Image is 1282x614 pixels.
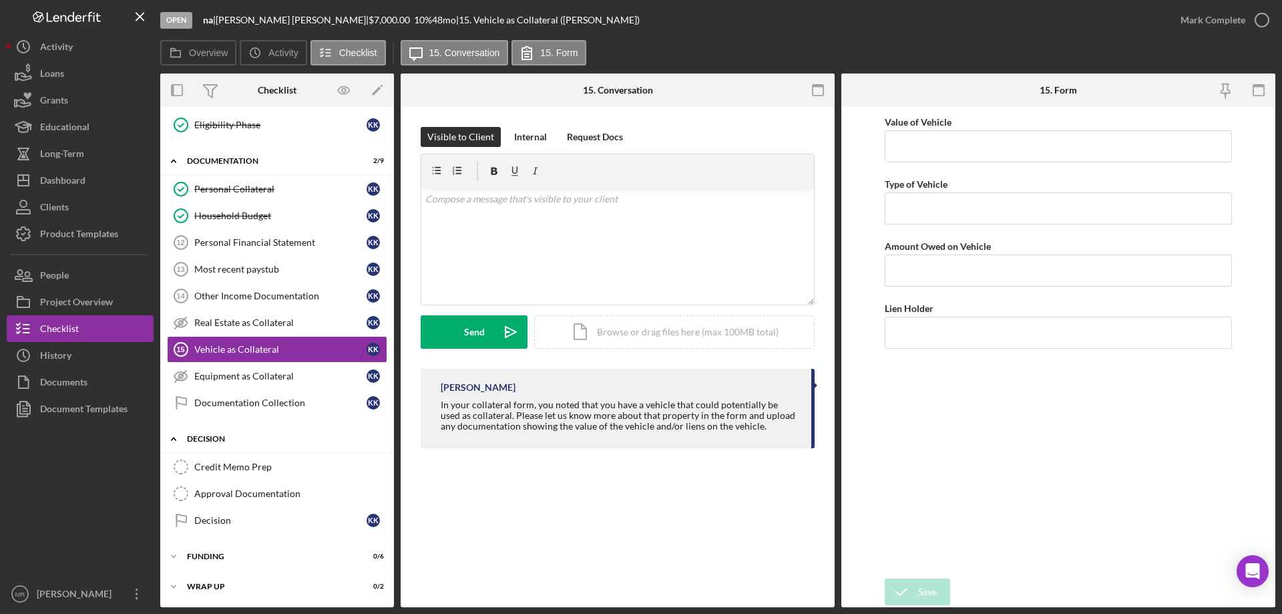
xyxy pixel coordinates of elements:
div: Eligibility Phase [194,120,367,130]
button: MR[PERSON_NAME] [7,581,154,607]
div: K K [367,289,380,303]
a: 13Most recent paystubKK [167,256,387,283]
b: na [203,14,213,25]
label: Amount Owed on Vehicle [885,241,991,252]
div: Vehicle as Collateral [194,344,367,355]
div: Long-Term [40,140,84,170]
div: | 15. Vehicle as Collateral ([PERSON_NAME]) [456,15,640,25]
div: Personal Collateral [194,184,367,194]
a: Credit Memo Prep [167,454,387,480]
div: Open [160,12,192,29]
button: People [7,262,154,289]
div: Checklist [258,85,296,96]
button: Mark Complete [1167,7,1275,33]
a: Eligibility PhaseKK [167,112,387,138]
button: Activity [7,33,154,60]
div: Educational [40,114,89,144]
div: K K [367,369,380,383]
label: Type of Vehicle [885,178,947,190]
div: 0 / 2 [360,583,384,591]
button: Checklist [310,40,386,65]
button: Send [421,315,527,349]
div: Document Templates [40,396,128,426]
div: Documentation [187,157,351,165]
div: History [40,342,71,372]
a: 15Vehicle as CollateralKK [167,336,387,363]
div: Loans [40,60,64,90]
div: Documentation Collection [194,398,367,408]
button: Clients [7,194,154,220]
div: [PERSON_NAME] [441,382,515,393]
div: 2 / 9 [360,157,384,165]
label: Checklist [339,47,377,58]
div: Wrap up [187,583,351,591]
div: Project Overview [40,289,113,319]
div: Request Docs [567,127,623,147]
button: 15. Conversation [401,40,509,65]
div: [PERSON_NAME] [33,581,120,611]
a: Personal CollateralKK [167,176,387,202]
tspan: 13 [176,265,184,273]
div: 15. Form [1040,85,1077,96]
button: Dashboard [7,167,154,194]
div: K K [367,118,380,132]
div: K K [367,182,380,196]
button: Request Docs [560,127,630,147]
div: K K [367,263,380,276]
label: Lien Holder [885,303,933,314]
button: Documents [7,369,154,396]
div: 15. Conversation [583,85,653,96]
button: Overview [160,40,236,65]
label: 15. Form [540,47,578,58]
div: K K [367,343,380,356]
div: 0 / 6 [360,553,384,561]
div: Grants [40,87,68,117]
button: Educational [7,114,154,140]
button: Visible to Client [421,127,501,147]
div: Household Budget [194,210,367,221]
label: Activity [268,47,298,58]
button: Internal [507,127,554,147]
button: Grants [7,87,154,114]
div: $7,000.00 [369,15,414,25]
label: Overview [189,47,228,58]
tspan: 14 [176,292,185,300]
a: DecisionKK [167,507,387,534]
button: Checklist [7,315,154,342]
div: Dashboard [40,167,85,197]
div: Send [464,315,485,349]
div: K K [367,396,380,410]
button: Document Templates [7,396,154,422]
div: Documents [40,369,87,399]
a: 14Other Income DocumentationKK [167,283,387,309]
div: Real Estate as Collateral [194,317,367,328]
button: 15. Form [511,40,586,65]
button: Save [885,579,950,605]
button: Project Overview [7,289,154,315]
div: Personal Financial Statement [194,237,367,248]
div: 48 mo [432,15,456,25]
div: Activity [40,33,73,63]
div: K K [367,236,380,249]
div: Approval Documentation [194,488,387,499]
div: K K [367,514,380,527]
button: Long-Term [7,140,154,167]
div: Most recent paystub [194,264,367,275]
div: Funding [187,553,351,561]
button: Loans [7,60,154,87]
a: Documentation CollectionKK [167,390,387,416]
div: Credit Memo Prep [194,462,387,472]
a: Real Estate as CollateralKK [167,309,387,336]
button: Product Templates [7,220,154,247]
a: Approval Documentation [167,480,387,507]
div: Visible to Client [427,127,494,147]
div: 10 % [414,15,432,25]
div: Checklist [40,315,79,345]
tspan: 15 [176,345,184,353]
